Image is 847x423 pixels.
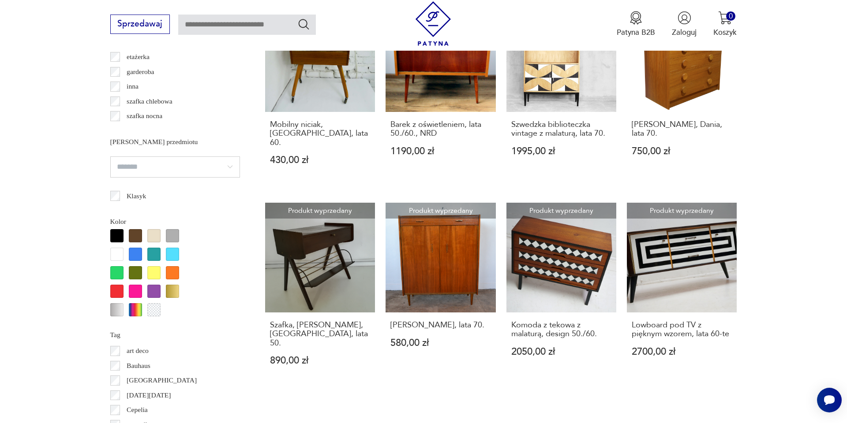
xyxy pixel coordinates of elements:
a: Produkt wyprzedanyMobilny niciak, Niemcy, lata 60.Mobilny niciak, [GEOGRAPHIC_DATA], lata 60.430,... [265,2,375,186]
p: szafka nocna [127,110,162,122]
h3: Mobilny niciak, [GEOGRAPHIC_DATA], lata 60. [270,120,371,147]
p: 2700,00 zł [632,347,732,356]
a: Produkt wyprzedanyLowboard pod TV z pięknym wzorem, lata 60-teLowboard pod TV z pięknym wzorem, l... [627,203,737,386]
p: inna [127,81,139,92]
p: etażerka [127,51,150,63]
img: Patyna - sklep z meblami i dekoracjami vintage [411,1,456,46]
a: Produkt wyprzedanyBarek z oświetleniem, lata 50./60., NRDBarek z oświetleniem, lata 50./60., NRD1... [386,2,495,186]
p: Cepelia [127,404,148,416]
img: Ikona koszyka [718,11,732,25]
p: [GEOGRAPHIC_DATA] [127,375,197,386]
a: Produkt wyprzedanyKomoda Rehko, lata 70.[PERSON_NAME], lata 70.580,00 zł [386,203,495,386]
h3: Szafka, [PERSON_NAME], [GEOGRAPHIC_DATA], lata 50. [270,321,371,348]
h3: [PERSON_NAME], Dania, lata 70. [632,120,732,138]
p: [DATE][DATE] [127,390,171,401]
p: Zaloguj [672,27,697,37]
iframe: Smartsupp widget button [817,388,842,412]
p: Tag [110,329,240,341]
p: 750,00 zł [632,147,732,156]
p: Patyna B2B [617,27,655,37]
a: Produkt wyprzedanyKomoda, Dania, lata 70.[PERSON_NAME], Dania, lata 70.750,00 zł [627,2,737,186]
a: Ikona medaluPatyna B2B [617,11,655,37]
img: Ikonka użytkownika [678,11,691,25]
button: Zaloguj [672,11,697,37]
h3: Komoda z tekowa z malaturą, design 50./60. [511,321,612,339]
a: Produkt wyprzedanySzafka, Ilse Mobel, Niemcy, lata 50.Szafka, [PERSON_NAME], [GEOGRAPHIC_DATA], l... [265,203,375,386]
p: [PERSON_NAME] przedmiotu [110,136,240,148]
p: 1995,00 zł [511,147,612,156]
img: Ikona medalu [629,11,643,25]
a: Sprzedawaj [110,21,170,28]
button: 0Koszyk [713,11,737,37]
h3: Szwedzka biblioteczka vintage z malaturą, lata 70. [511,120,612,138]
p: szafka chlebowa [127,96,172,107]
p: Bauhaus [127,360,150,371]
div: 0 [726,11,735,21]
h3: Lowboard pod TV z pięknym wzorem, lata 60-te [632,321,732,339]
button: Sprzedawaj [110,15,170,34]
p: art deco [127,345,149,356]
p: 580,00 zł [390,338,491,348]
p: 2050,00 zł [511,347,612,356]
p: Klasyk [127,190,146,202]
h3: [PERSON_NAME], lata 70. [390,321,491,330]
a: Produkt wyprzedanyKomoda z tekowa z malaturą, design 50./60.Komoda z tekowa z malaturą, design 50... [506,203,616,386]
a: Produkt wyprzedanySzwedzka biblioteczka vintage z malaturą, lata 70.Szwedzka biblioteczka vintage... [506,2,616,186]
p: 430,00 zł [270,156,371,165]
p: Koszyk [713,27,737,37]
p: 1190,00 zł [390,147,491,156]
p: 890,00 zł [270,356,371,365]
p: Kolor [110,216,240,227]
button: Patyna B2B [617,11,655,37]
h3: Barek z oświetleniem, lata 50./60., NRD [390,120,491,138]
button: Szukaj [297,18,310,30]
p: garderoba [127,66,154,78]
